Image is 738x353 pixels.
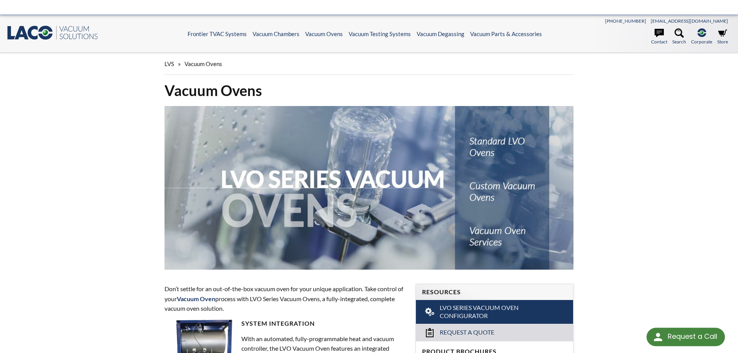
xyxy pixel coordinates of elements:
[672,28,686,45] a: Search
[177,295,215,302] strong: Vacuum Oven
[165,284,406,313] p: Don’t settle for an out-of-the-box vacuum oven for your unique application. Take control of your ...
[165,53,573,75] div: »
[652,331,664,343] img: round button
[416,324,573,341] a: Request a Quote
[305,30,343,37] a: Vacuum Ovens
[416,300,573,324] a: LVO Series Vacuum Oven Configurator
[717,28,728,45] a: Store
[440,328,494,336] span: Request a Quote
[165,320,406,328] h4: System Integration
[651,28,667,45] a: Contact
[184,60,222,67] span: Vacuum Ovens
[651,18,728,24] a: [EMAIL_ADDRESS][DOMAIN_NAME]
[647,328,725,346] div: Request a Call
[605,18,646,24] a: [PHONE_NUMBER]
[691,38,712,45] span: Corporate
[188,30,247,37] a: Frontier TVAC Systems
[668,328,717,345] div: Request a Call
[422,288,567,296] h4: Resources
[349,30,411,37] a: Vacuum Testing Systems
[165,106,573,270] img: LVO Series Vacuum Ovens header
[417,30,464,37] a: Vacuum Degassing
[470,30,542,37] a: Vacuum Parts & Accessories
[165,60,174,67] span: LVS
[440,304,551,320] span: LVO Series Vacuum Oven Configurator
[165,81,573,100] h1: Vacuum Ovens
[253,30,299,37] a: Vacuum Chambers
